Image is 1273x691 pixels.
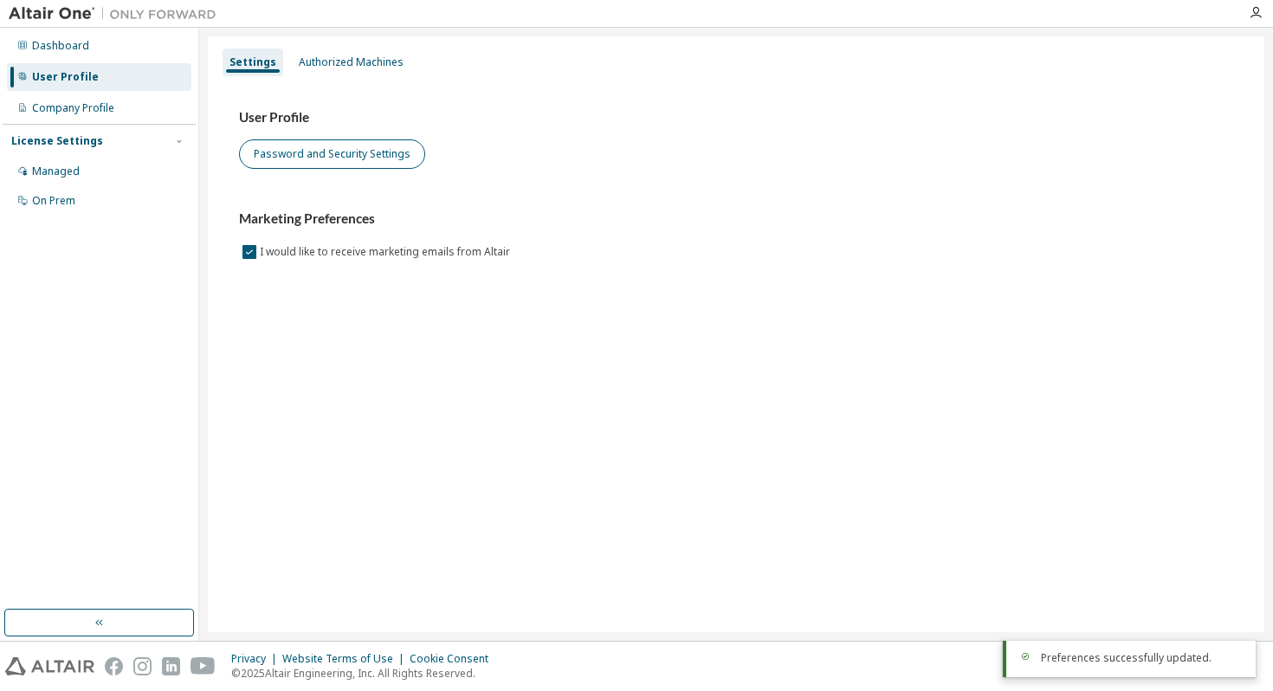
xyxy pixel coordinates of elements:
h3: User Profile [239,109,1233,126]
div: Dashboard [32,39,89,53]
img: altair_logo.svg [5,657,94,675]
label: I would like to receive marketing emails from Altair [260,242,514,262]
img: youtube.svg [191,657,216,675]
div: Preferences successfully updated. [1041,651,1242,665]
p: © 2025 Altair Engineering, Inc. All Rights Reserved. [231,666,499,681]
div: Cookie Consent [410,652,499,666]
div: Company Profile [32,101,114,115]
div: Privacy [231,652,282,666]
div: Authorized Machines [299,55,404,69]
img: Altair One [9,5,225,23]
img: facebook.svg [105,657,123,675]
button: Password and Security Settings [239,139,425,169]
div: Settings [229,55,276,69]
h3: Marketing Preferences [239,210,1233,228]
img: instagram.svg [133,657,152,675]
div: User Profile [32,70,99,84]
div: Website Terms of Use [282,652,410,666]
div: On Prem [32,194,75,208]
div: Managed [32,165,80,178]
div: License Settings [11,134,103,148]
img: linkedin.svg [162,657,180,675]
